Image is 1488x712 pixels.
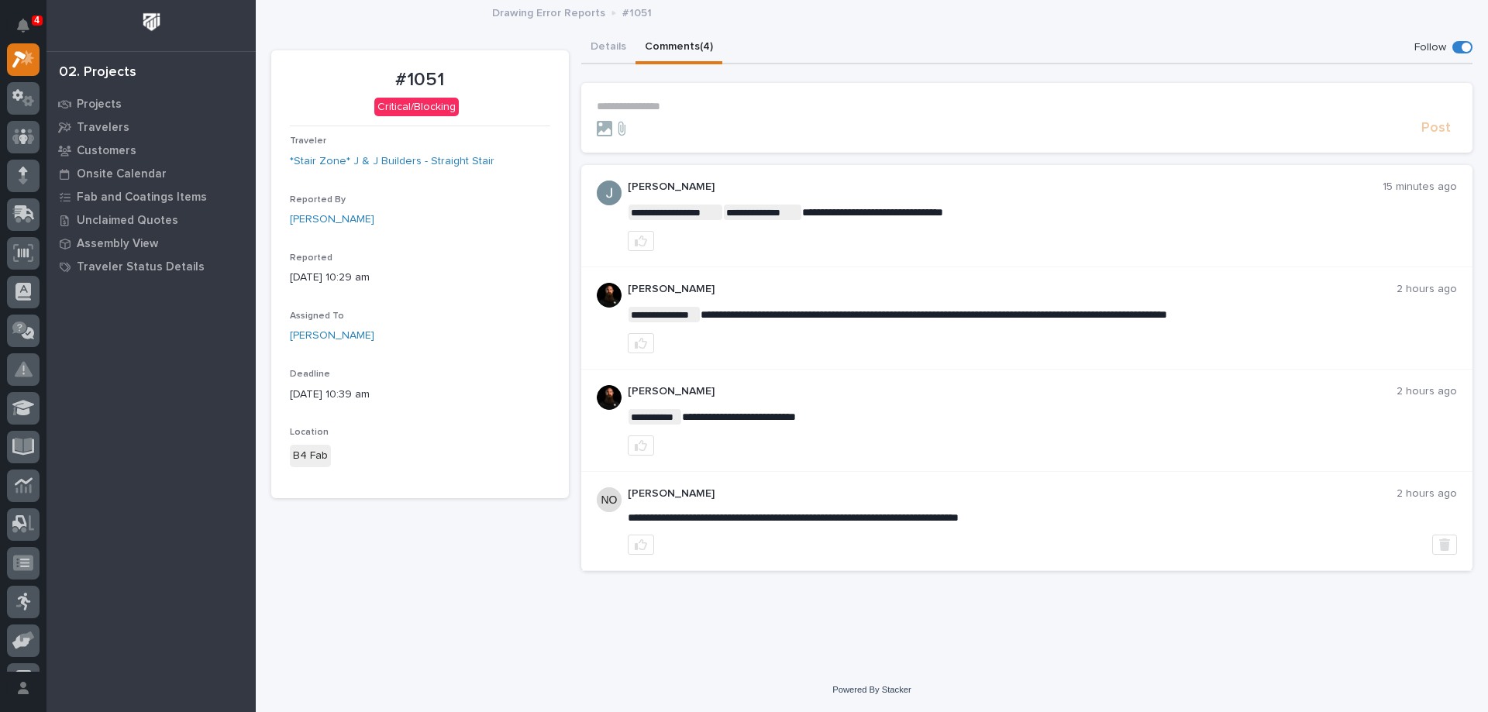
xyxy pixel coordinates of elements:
[628,181,1383,194] p: [PERSON_NAME]
[597,181,622,205] img: ACg8ocIJHU6JEmo4GV-3KL6HuSvSpWhSGqG5DdxF6tKpN6m2=s96-c
[290,69,550,91] p: #1051
[77,167,167,181] p: Onsite Calendar
[46,115,256,139] a: Travelers
[59,64,136,81] div: 02. Projects
[46,185,256,208] a: Fab and Coatings Items
[1397,283,1457,296] p: 2 hours ago
[19,19,40,43] div: Notifications4
[628,435,654,456] button: like this post
[1397,385,1457,398] p: 2 hours ago
[77,98,122,112] p: Projects
[77,260,205,274] p: Traveler Status Details
[46,162,256,185] a: Onsite Calendar
[290,253,332,263] span: Reported
[46,92,256,115] a: Projects
[34,15,40,26] p: 4
[77,237,158,251] p: Assembly View
[1397,487,1457,500] p: 2 hours ago
[581,32,635,64] button: Details
[290,136,326,146] span: Traveler
[1432,535,1457,555] button: Delete post
[597,283,622,308] img: zmKUmRVDQjmBLfnAs97p
[635,32,722,64] button: Comments (4)
[628,487,1397,500] p: [PERSON_NAME]
[1415,119,1457,137] button: Post
[628,283,1397,296] p: [PERSON_NAME]
[290,311,344,321] span: Assigned To
[628,231,654,251] button: like this post
[77,214,178,228] p: Unclaimed Quotes
[137,8,166,36] img: Workspace Logo
[7,9,40,42] button: Notifications
[77,144,136,158] p: Customers
[46,208,256,232] a: Unclaimed Quotes
[628,535,654,555] button: like this post
[290,212,374,228] a: [PERSON_NAME]
[290,195,346,205] span: Reported By
[832,685,911,694] a: Powered By Stacker
[374,98,459,117] div: Critical/Blocking
[77,121,129,135] p: Travelers
[628,333,654,353] button: like this post
[290,270,550,286] p: [DATE] 10:29 am
[597,385,622,410] img: zmKUmRVDQjmBLfnAs97p
[290,153,494,170] a: *Stair Zone* J & J Builders - Straight Stair
[46,232,256,255] a: Assembly View
[290,428,329,437] span: Location
[290,370,330,379] span: Deadline
[290,387,550,403] p: [DATE] 10:39 am
[1414,41,1446,54] p: Follow
[622,3,652,20] p: #1051
[628,385,1397,398] p: [PERSON_NAME]
[290,445,331,467] div: B4 Fab
[1421,119,1451,137] span: Post
[492,3,605,20] p: Drawing Error Reports
[290,328,374,344] a: [PERSON_NAME]
[77,191,207,205] p: Fab and Coatings Items
[1383,181,1457,194] p: 15 minutes ago
[46,255,256,278] a: Traveler Status Details
[46,139,256,162] a: Customers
